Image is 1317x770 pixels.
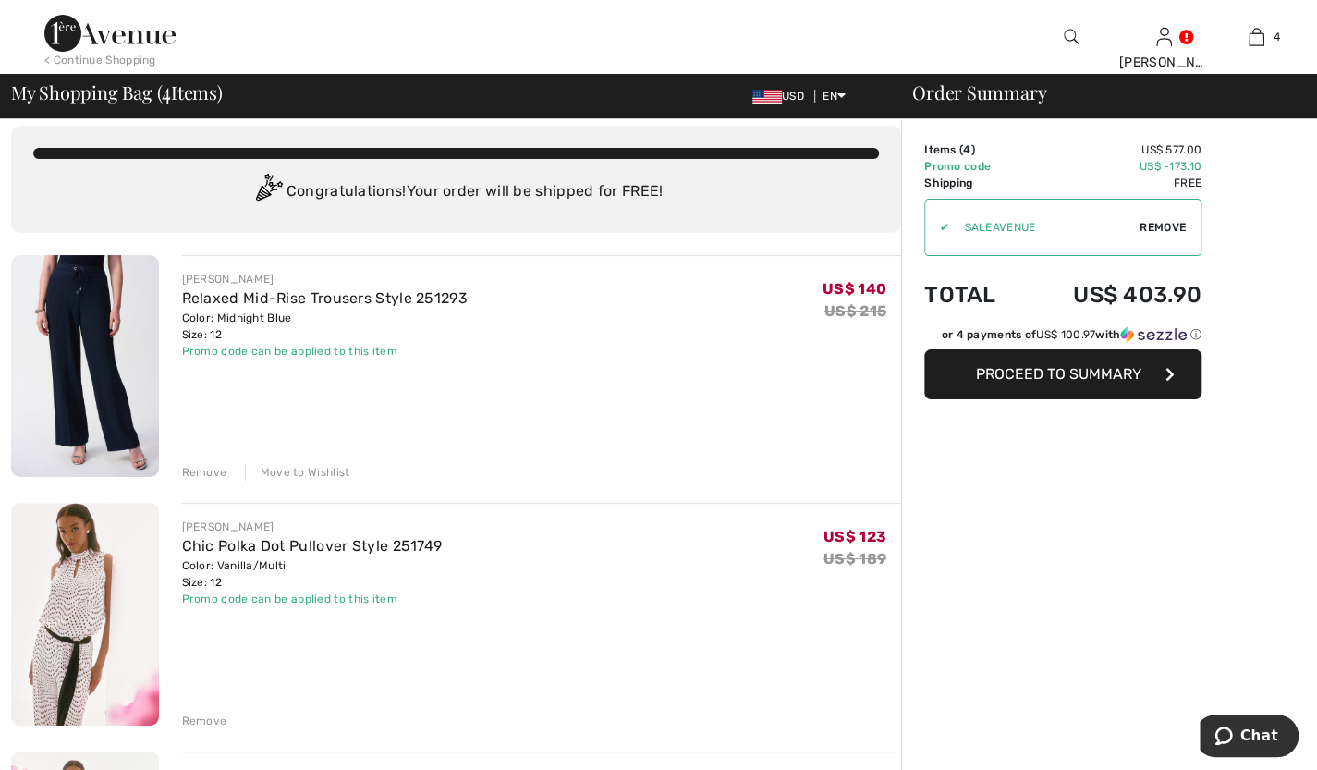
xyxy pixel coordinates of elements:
[181,343,467,360] div: Promo code can be applied to this item
[1140,219,1186,236] span: Remove
[181,591,442,607] div: Promo code can be applied to this item
[924,175,1023,191] td: Shipping
[181,289,467,307] a: Relaxed Mid-Rise Trousers Style 251293
[1023,263,1201,326] td: US$ 403.90
[890,83,1306,102] div: Order Summary
[752,90,811,103] span: USD
[823,528,886,545] span: US$ 123
[963,143,970,156] span: 4
[941,326,1201,343] div: or 4 payments of with
[181,310,467,343] div: Color: Midnight Blue Size: 12
[924,349,1201,399] button: Proceed to Summary
[245,464,350,481] div: Move to Wishlist
[1156,26,1172,48] img: My Info
[1274,29,1280,45] span: 4
[1200,715,1299,761] iframe: Opens a widget where you can chat to one of our agents
[181,537,442,555] a: Chic Polka Dot Pullover Style 251749
[11,83,223,102] span: My Shopping Bag ( Items)
[181,557,442,591] div: Color: Vanilla/Multi Size: 12
[250,174,287,211] img: Congratulation2.svg
[1023,141,1201,158] td: US$ 577.00
[823,90,846,103] span: EN
[925,219,949,236] div: ✔
[44,52,156,68] div: < Continue Shopping
[44,15,176,52] img: 1ère Avenue
[1036,328,1095,341] span: US$ 100.97
[11,255,159,477] img: Relaxed Mid-Rise Trousers Style 251293
[924,263,1023,326] td: Total
[181,271,467,287] div: [PERSON_NAME]
[1249,26,1264,48] img: My Bag
[924,326,1201,349] div: or 4 payments ofUS$ 100.97withSezzle Click to learn more about Sezzle
[181,713,226,729] div: Remove
[949,200,1140,255] input: Promo code
[33,174,879,211] div: Congratulations! Your order will be shipped for FREE!
[924,141,1023,158] td: Items ( )
[1023,158,1201,175] td: US$ -173.10
[181,519,442,535] div: [PERSON_NAME]
[1211,26,1301,48] a: 4
[924,158,1023,175] td: Promo code
[752,90,782,104] img: US Dollar
[823,280,886,298] span: US$ 140
[1023,175,1201,191] td: Free
[1064,26,1079,48] img: search the website
[1120,326,1187,343] img: Sezzle
[162,79,171,103] span: 4
[824,302,886,320] s: US$ 215
[1119,53,1210,72] div: [PERSON_NAME]
[181,464,226,481] div: Remove
[823,550,886,568] s: US$ 189
[11,503,159,725] img: Chic Polka Dot Pullover Style 251749
[1156,28,1172,45] a: Sign In
[976,365,1141,383] span: Proceed to Summary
